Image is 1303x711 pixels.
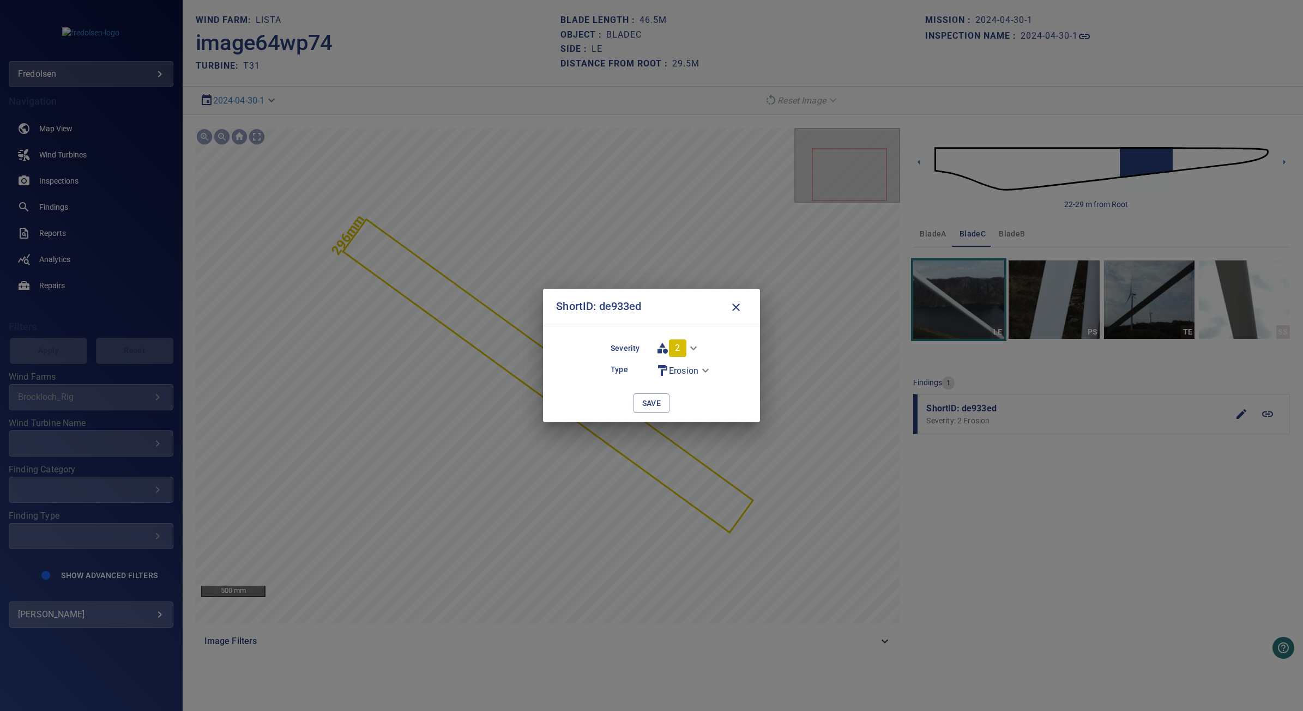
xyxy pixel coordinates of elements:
[611,342,652,354] h6: Severity
[652,361,716,380] div: Erosion
[642,397,661,410] span: save
[675,343,680,353] span: 2
[652,335,704,361] div: 2
[556,297,641,317] div: ShortID: de933ed
[611,363,652,375] h6: Type
[634,393,670,414] button: save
